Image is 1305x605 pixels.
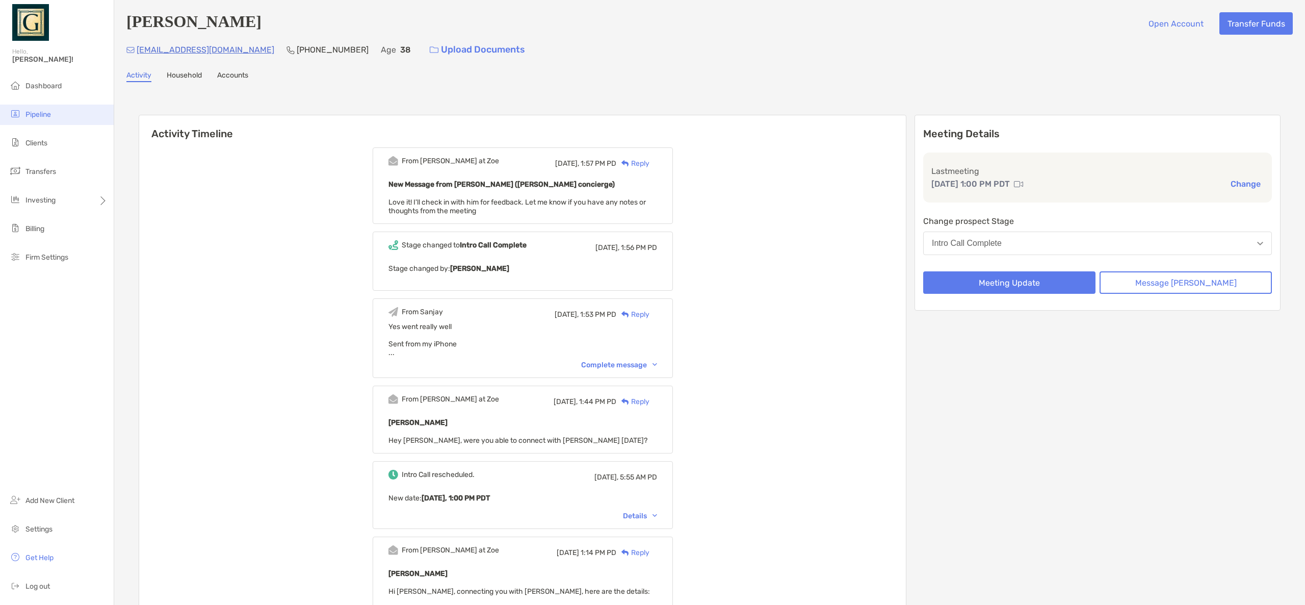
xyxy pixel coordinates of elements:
[9,79,21,91] img: dashboard icon
[388,436,647,445] span: Hey [PERSON_NAME], were you able to connect with [PERSON_NAME] [DATE]?
[923,232,1272,255] button: Intro Call Complete
[388,394,398,404] img: Event icon
[9,136,21,148] img: clients icon
[388,307,398,317] img: Event icon
[621,160,629,167] img: Reply icon
[402,470,475,479] div: Intro Call rescheduled.
[12,55,108,64] span: [PERSON_NAME]!
[932,239,1002,248] div: Intro Call Complete
[581,361,657,369] div: Complete message
[621,549,629,556] img: Reply icon
[402,241,527,249] div: Stage changed to
[9,193,21,206] img: investing icon
[388,156,398,166] img: Event icon
[555,310,579,319] span: [DATE],
[931,178,1010,190] p: [DATE] 1:00 PM PDT
[388,198,646,215] span: Love it! I'll check in with him for feedback. Let me know if you have any notes or thoughts from ...
[9,165,21,177] img: transfers icon
[616,309,649,320] div: Reply
[297,43,369,56] p: [PHONE_NUMBER]
[1228,179,1264,189] button: Change
[126,12,262,35] h4: [PERSON_NAME]
[217,71,248,82] a: Accounts
[1014,180,1023,188] img: communication type
[616,158,649,169] div: Reply
[595,243,619,252] span: [DATE],
[422,494,490,502] b: [DATE], 1:00 PM PDT
[388,180,615,189] b: New Message from [PERSON_NAME] ([PERSON_NAME] concierge)
[12,4,49,41] img: Zoe Logo
[9,222,21,234] img: billing icon
[25,582,50,591] span: Log out
[430,46,438,54] img: button icon
[9,250,21,263] img: firm-settings icon
[381,43,396,56] p: Age
[402,308,443,316] div: From Sanjay
[450,264,509,273] b: [PERSON_NAME]
[616,547,649,558] div: Reply
[25,196,56,205] span: Investing
[621,311,629,318] img: Reply icon
[555,159,579,168] span: [DATE],
[25,553,54,562] span: Get Help
[402,157,499,165] div: From [PERSON_NAME] at Zoe
[25,110,51,119] span: Pipeline
[931,165,1264,178] p: Last meeting
[388,262,657,275] p: Stage changed by:
[9,522,21,535] img: settings icon
[1140,12,1211,35] button: Open Account
[620,473,657,482] span: 5:55 AM PD
[25,525,53,534] span: Settings
[579,397,616,406] span: 1:44 PM PD
[9,551,21,563] img: get-help icon
[388,470,398,480] img: Event icon
[557,548,579,557] span: [DATE]
[923,215,1272,228] p: Change prospect Stage
[923,128,1272,140] p: Meeting Details
[388,340,657,348] div: Sent from my iPhone
[9,494,21,506] img: add_new_client icon
[25,253,68,262] span: Firm Settings
[923,271,1095,294] button: Meeting Update
[388,569,448,578] b: [PERSON_NAME]
[423,39,532,61] a: Upload Documents
[652,363,657,366] img: Chevron icon
[1257,242,1263,245] img: Open dropdown arrow
[388,492,657,505] p: New date :
[388,418,448,427] b: [PERSON_NAME]
[286,46,295,54] img: Phone Icon
[460,241,527,249] b: Intro Call Complete
[621,398,629,405] img: Reply icon
[621,243,657,252] span: 1:56 PM PD
[25,167,56,176] span: Transfers
[9,579,21,592] img: logout icon
[594,473,618,482] span: [DATE],
[137,43,274,56] p: [EMAIL_ADDRESS][DOMAIN_NAME]
[388,545,398,555] img: Event icon
[9,108,21,120] img: pipeline icon
[388,240,398,250] img: Event icon
[1100,271,1272,294] button: Message [PERSON_NAME]
[554,397,578,406] span: [DATE],
[581,548,616,557] span: 1:14 PM PD
[25,139,47,147] span: Clients
[126,47,135,53] img: Email Icon
[581,159,616,168] span: 1:57 PM PD
[1219,12,1293,35] button: Transfer Funds
[616,396,649,407] div: Reply
[400,43,411,56] p: 38
[402,395,499,404] div: From [PERSON_NAME] at Zoe
[388,322,657,357] span: Yes went really well ...
[139,115,906,140] h6: Activity Timeline
[580,310,616,319] span: 1:53 PM PD
[623,512,657,520] div: Details
[652,514,657,517] img: Chevron icon
[25,496,74,505] span: Add New Client
[167,71,202,82] a: Household
[402,546,499,554] div: From [PERSON_NAME] at Zoe
[126,71,151,82] a: Activity
[25,82,62,90] span: Dashboard
[25,224,44,233] span: Billing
